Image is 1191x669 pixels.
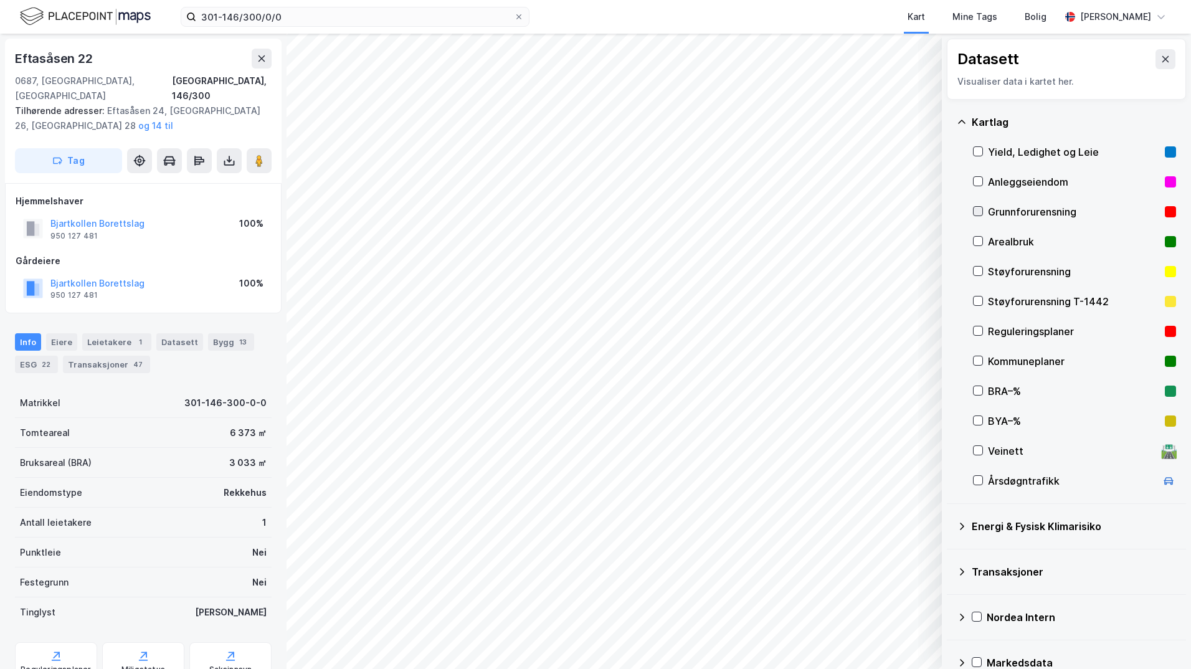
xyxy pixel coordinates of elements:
div: [PERSON_NAME] [195,605,267,620]
div: 100% [239,216,263,231]
div: Grunnforurensning [988,204,1160,219]
div: [PERSON_NAME] [1080,9,1151,24]
div: Tomteareal [20,425,70,440]
div: Støyforurensning T-1442 [988,294,1160,309]
div: Festegrunn [20,575,69,590]
div: 100% [239,276,263,291]
div: Nei [252,575,267,590]
div: 3 033 ㎡ [229,455,267,470]
div: 1 [262,515,267,530]
div: Energi & Fysisk Klimarisiko [972,519,1176,534]
span: Tilhørende adresser: [15,105,107,116]
div: Kart [908,9,925,24]
div: Årsdøgntrafikk [988,473,1156,488]
div: Veinett [988,444,1156,458]
div: Antall leietakere [20,515,92,530]
div: ESG [15,356,58,373]
div: Arealbruk [988,234,1160,249]
div: Bolig [1025,9,1046,24]
div: 950 127 481 [50,290,98,300]
div: 13 [237,336,249,348]
div: Visualiser data i kartet her. [957,74,1175,89]
div: 47 [131,358,145,371]
div: Info [15,333,41,351]
button: Tag [15,148,122,173]
div: Punktleie [20,545,61,560]
div: 0687, [GEOGRAPHIC_DATA], [GEOGRAPHIC_DATA] [15,74,172,103]
div: Mine Tags [952,9,997,24]
div: Rekkehus [224,485,267,500]
div: Nei [252,545,267,560]
div: Leietakere [82,333,151,351]
div: Transaksjoner [972,564,1176,579]
div: Matrikkel [20,396,60,410]
div: BYA–% [988,414,1160,429]
div: Bruksareal (BRA) [20,455,92,470]
div: Transaksjoner [63,356,150,373]
img: logo.f888ab2527a4732fd821a326f86c7f29.svg [20,6,151,27]
div: Datasett [957,49,1019,69]
div: Datasett [156,333,203,351]
div: Anleggseiendom [988,174,1160,189]
div: Kartlag [972,115,1176,130]
div: BRA–% [988,384,1160,399]
div: [GEOGRAPHIC_DATA], 146/300 [172,74,272,103]
div: Eftasåsen 22 [15,49,95,69]
div: Hjemmelshaver [16,194,271,209]
input: Søk på adresse, matrikkel, gårdeiere, leietakere eller personer [196,7,514,26]
div: Eftasåsen 24, [GEOGRAPHIC_DATA] 26, [GEOGRAPHIC_DATA] 28 [15,103,262,133]
div: Nordea Intern [987,610,1176,625]
div: 6 373 ㎡ [230,425,267,440]
div: Bygg [208,333,254,351]
div: 301-146-300-0-0 [184,396,267,410]
div: 🛣️ [1160,443,1177,459]
div: 950 127 481 [50,231,98,241]
div: Støyforurensning [988,264,1160,279]
iframe: Chat Widget [1129,609,1191,669]
div: Yield, Ledighet og Leie [988,145,1160,159]
div: Kommuneplaner [988,354,1160,369]
div: Eiere [46,333,77,351]
div: Gårdeiere [16,254,271,268]
div: Tinglyst [20,605,55,620]
div: 22 [39,358,53,371]
div: Reguleringsplaner [988,324,1160,339]
div: 1 [134,336,146,348]
div: Eiendomstype [20,485,82,500]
